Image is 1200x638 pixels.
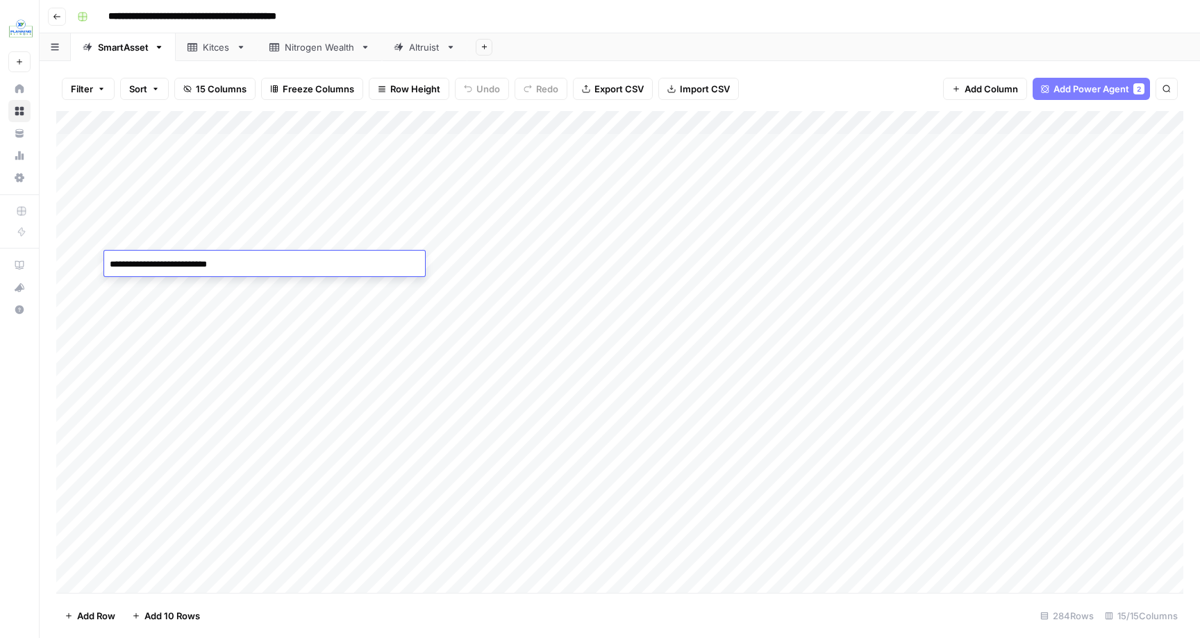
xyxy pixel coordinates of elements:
div: What's new? [9,277,30,298]
button: Sort [120,78,169,100]
button: Add Row [56,605,124,627]
button: Export CSV [573,78,653,100]
a: Altruist [382,33,467,61]
span: Redo [536,82,558,96]
button: Add Power Agent2 [1033,78,1150,100]
span: Sort [129,82,147,96]
a: Settings [8,167,31,189]
button: Redo [515,78,567,100]
a: Usage [8,144,31,167]
button: Workspace: XYPN [8,11,31,46]
button: What's new? [8,276,31,299]
span: Export CSV [594,82,644,96]
span: 2 [1137,83,1141,94]
button: Filter [62,78,115,100]
span: Import CSV [680,82,730,96]
div: Nitrogen Wealth [285,40,355,54]
span: Row Height [390,82,440,96]
a: Kitces [176,33,258,61]
div: Altruist [409,40,440,54]
div: Kitces [203,40,231,54]
div: 15/15 Columns [1099,605,1183,627]
span: Undo [476,82,500,96]
a: Nitrogen Wealth [258,33,382,61]
span: Add 10 Rows [144,609,200,623]
a: Home [8,78,31,100]
span: 15 Columns [196,82,247,96]
div: 284 Rows [1035,605,1099,627]
span: Add Row [77,609,115,623]
button: 15 Columns [174,78,256,100]
button: Row Height [369,78,449,100]
span: Add Column [965,82,1018,96]
button: Add Column [943,78,1027,100]
button: Help + Support [8,299,31,321]
img: XYPN Logo [8,16,33,41]
div: 2 [1133,83,1144,94]
a: AirOps Academy [8,254,31,276]
button: Add 10 Rows [124,605,208,627]
span: Add Power Agent [1053,82,1129,96]
a: SmartAsset [71,33,176,61]
div: SmartAsset [98,40,149,54]
button: Freeze Columns [261,78,363,100]
span: Filter [71,82,93,96]
button: Import CSV [658,78,739,100]
a: Your Data [8,122,31,144]
span: Freeze Columns [283,82,354,96]
button: Undo [455,78,509,100]
a: Browse [8,100,31,122]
